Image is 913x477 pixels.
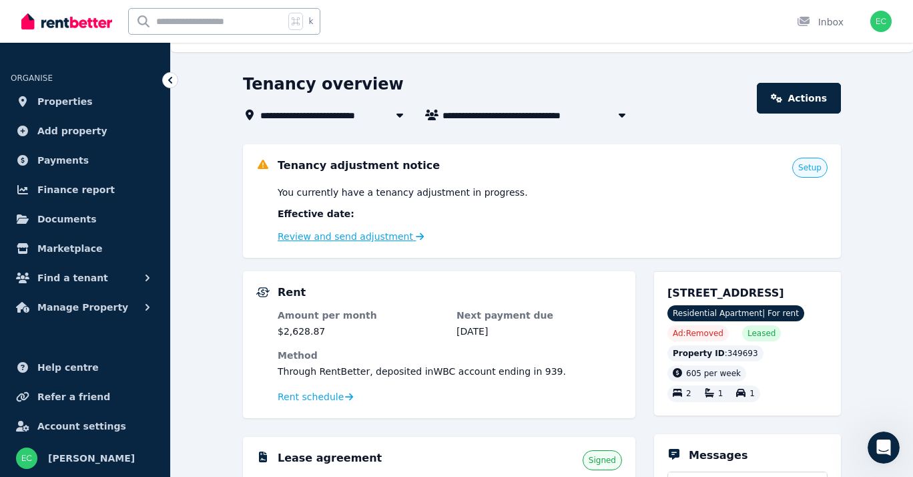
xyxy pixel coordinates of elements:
[456,325,622,338] dd: [DATE]
[27,95,240,140] p: Hi [PERSON_NAME] 👋
[278,158,440,174] h5: Tenancy adjustment notice
[11,235,160,262] a: Marketplace
[48,450,135,466] span: [PERSON_NAME]
[686,389,691,399] span: 2
[37,359,99,375] span: Help centre
[278,309,443,322] dt: Amount per month
[11,383,160,410] a: Refer a friend
[256,287,270,297] img: Rental Payments
[37,418,126,434] span: Account settings
[278,390,354,404] a: Rent schedule
[16,448,37,469] img: Emma Crichton
[89,354,178,408] button: Messages
[667,287,784,299] span: [STREET_ADDRESS]
[278,349,622,362] dt: Method
[27,306,224,320] div: How much does it cost?
[798,162,822,173] span: Setup
[37,299,128,315] span: Manage Property
[868,432,900,464] iframe: Intercom live chat
[11,147,160,174] a: Payments
[757,83,841,114] a: Actions
[29,387,59,397] span: Home
[37,389,110,405] span: Refer a friend
[589,455,616,466] span: Signed
[111,387,157,397] span: Messages
[37,270,108,286] span: Find a tenant
[19,244,248,271] button: Search for help
[11,413,160,440] a: Account settings
[278,366,566,377] span: Through RentBetter , deposited in WBC account ending in 939 .
[308,16,313,27] span: k
[11,176,160,203] a: Finance report
[667,345,764,361] div: : 349693
[673,348,725,359] span: Property ID
[19,276,248,301] div: Rental Payments - How They Work
[667,305,804,321] span: Residential Apartment | For rent
[230,21,254,45] div: Close
[37,152,89,168] span: Payments
[143,21,170,48] img: Profile image for Dan
[686,369,741,378] span: 605 per week
[749,389,755,399] span: 1
[27,140,240,163] p: How can we help?
[19,301,248,325] div: How much does it cost?
[11,88,160,115] a: Properties
[37,182,115,198] span: Finance report
[37,94,93,110] span: Properties
[797,15,844,29] div: Inbox
[178,354,267,408] button: Help
[212,387,233,397] span: Help
[168,21,195,48] img: Profile image for Rochelle
[278,325,443,338] dd: $2,628.87
[11,354,160,381] a: Help centre
[27,331,224,345] div: Lease Agreement
[37,211,97,227] span: Documents
[689,448,747,464] h5: Messages
[278,285,306,301] h5: Rent
[11,265,160,291] button: Find a tenant
[21,11,112,31] img: RentBetter
[278,390,344,404] span: Rent schedule
[19,325,248,350] div: Lease Agreement
[27,26,116,46] img: logo
[27,281,224,295] div: Rental Payments - How They Work
[194,21,220,48] img: Profile image for Jeremy
[718,389,723,399] span: 1
[11,118,160,144] a: Add property
[11,206,160,232] a: Documents
[37,123,107,139] span: Add property
[456,309,622,322] dt: Next payment due
[278,231,424,242] a: Review and send adjustment
[278,186,528,199] span: You currently have a tenancy adjustment in progress.
[11,294,160,321] button: Manage Property
[13,180,254,231] div: Send us a messageWe'll be back online [DATE]
[870,11,892,32] img: Emma Crichton
[278,450,382,466] h5: Lease agreement
[673,328,723,339] span: Ad: Removed
[278,207,354,220] span: Effective date :
[37,241,102,257] span: Marketplace
[27,192,223,206] div: Send us a message
[243,73,404,95] h1: Tenancy overview
[27,251,108,265] span: Search for help
[11,73,53,83] span: ORGANISE
[27,206,223,220] div: We'll be back online [DATE]
[747,328,776,339] span: Leased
